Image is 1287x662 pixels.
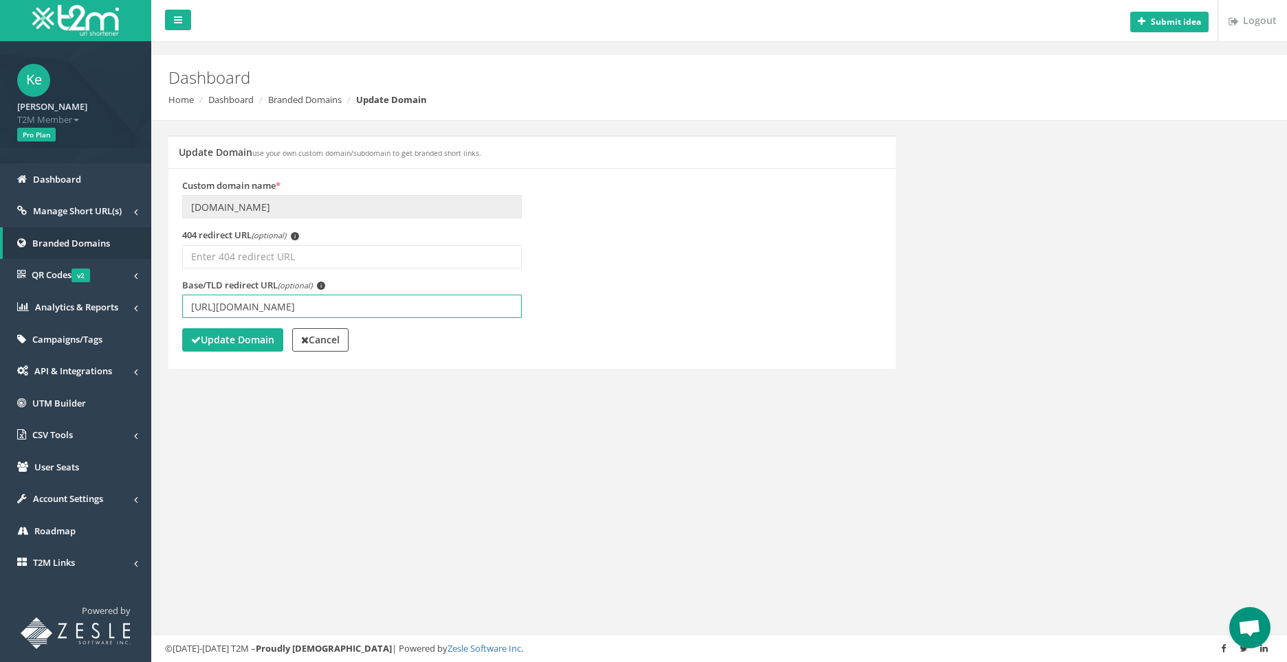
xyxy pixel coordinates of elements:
[252,230,286,240] em: (optional)
[278,280,312,290] em: (optional)
[1130,12,1209,32] button: Submit idea
[17,113,134,126] span: T2M Member
[1229,607,1270,648] a: Open chat
[168,69,1083,87] h2: Dashboard
[71,269,90,282] span: v2
[208,93,254,106] a: Dashboard
[182,279,325,292] label: Base/TLD redirect URL
[182,295,522,318] input: Enter TLD redirect URL
[17,100,87,113] strong: [PERSON_NAME]
[179,147,481,157] h5: Update Domain
[268,93,342,106] a: Branded Domains
[191,333,274,346] strong: Update Domain
[17,64,50,97] span: Ke
[1151,16,1201,27] b: Submit idea
[82,604,131,617] span: Powered by
[17,97,134,126] a: [PERSON_NAME] T2M Member
[252,148,481,158] small: use your own custom domain/subdomain to get branded short links.
[33,556,75,569] span: T2M Links
[182,195,522,218] input: Enter domain name
[292,328,349,352] a: Cancel
[256,642,392,654] strong: Proudly [DEMOGRAPHIC_DATA]
[448,642,523,654] a: Zesle Software Inc.
[182,245,522,269] input: Enter 404 redirect URL
[182,328,283,352] button: Update Domain
[291,232,299,240] span: i
[32,429,73,441] span: CSV Tools
[317,282,325,290] span: i
[33,205,122,217] span: Manage Short URL(s)
[301,333,340,346] strong: Cancel
[33,492,103,505] span: Account Settings
[168,93,194,106] a: Home
[165,642,1273,655] div: ©[DATE]-[DATE] T2M – | Powered by
[21,617,131,649] img: T2M URL Shortener powered by Zesle Software Inc.
[34,365,112,377] span: API & Integrations
[356,93,427,106] strong: Update Domain
[32,269,90,281] span: QR Codes
[34,461,79,473] span: User Seats
[182,179,280,192] label: Custom domain name
[32,237,110,249] span: Branded Domains
[182,229,299,242] label: 404 redirect URL
[32,5,119,36] img: T2M
[17,128,56,141] span: Pro Plan
[33,173,81,185] span: Dashboard
[32,397,86,409] span: UTM Builder
[32,333,102,345] span: Campaigns/Tags
[34,525,76,537] span: Roadmap
[35,301,118,313] span: Analytics & Reports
